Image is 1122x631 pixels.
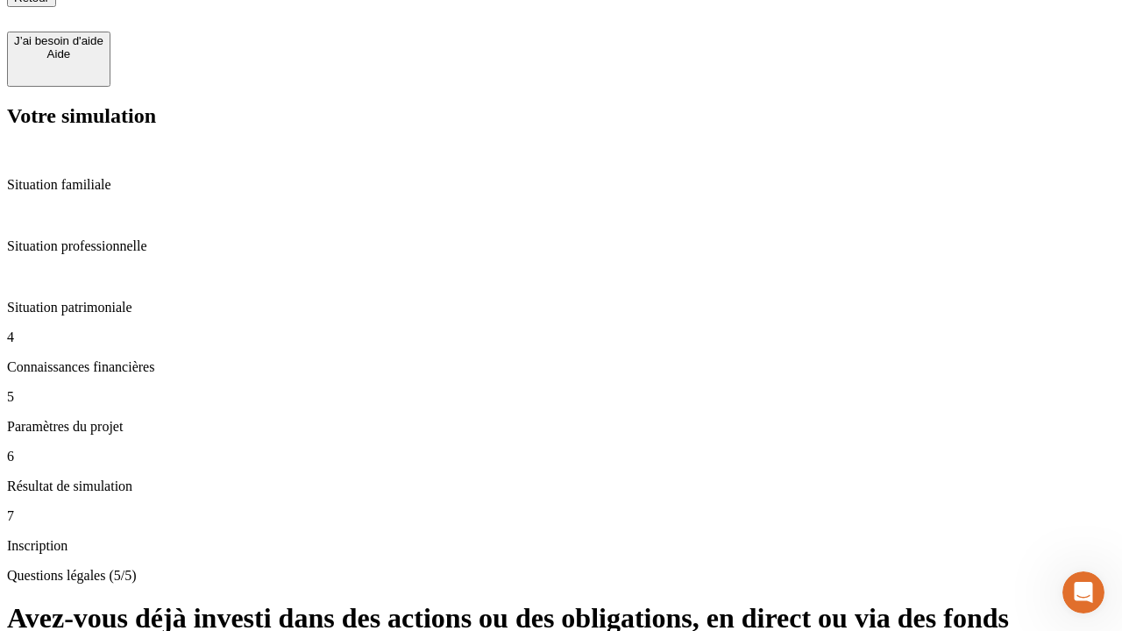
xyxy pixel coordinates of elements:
[7,177,1115,193] p: Situation familiale
[7,104,1115,128] h2: Votre simulation
[7,508,1115,524] p: 7
[7,479,1115,494] p: Résultat de simulation
[7,449,1115,464] p: 6
[7,419,1115,435] p: Paramètres du projet
[7,238,1115,254] p: Situation professionnelle
[7,300,1115,315] p: Situation patrimoniale
[1062,571,1104,613] iframe: Intercom live chat
[14,47,103,60] div: Aide
[7,359,1115,375] p: Connaissances financières
[14,34,103,47] div: J’ai besoin d'aide
[7,538,1115,554] p: Inscription
[7,389,1115,405] p: 5
[7,330,1115,345] p: 4
[7,568,1115,584] p: Questions légales (5/5)
[7,32,110,87] button: J’ai besoin d'aideAide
